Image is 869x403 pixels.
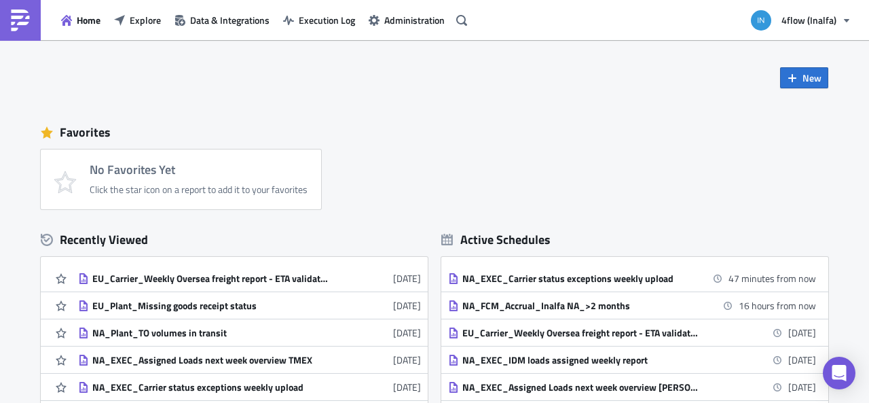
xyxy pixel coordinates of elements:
a: EU_Carrier_Weekly Oversea freight report - ETA validation check + HBL missing[DATE] [448,319,816,346]
button: New [780,67,828,88]
div: NA_EXEC_Carrier status exceptions weekly upload [462,273,700,285]
span: Data & Integrations [190,13,270,27]
time: 2025-09-19 12:00 [788,380,816,394]
time: 2025-09-15 15:00 [728,271,816,285]
a: NA_EXEC_Carrier status exceptions weekly upload[DATE] [78,374,421,400]
span: Explore [130,13,161,27]
span: Administration [384,13,445,27]
span: Home [77,13,100,27]
div: Click the star icon on a report to add it to your favorites [90,183,308,196]
a: EU_Carrier_Weekly Oversea freight report - ETA validation check + HBL missing[DATE] [78,265,421,292]
div: NA_EXEC_Assigned Loads next week overview TMEX [92,354,330,366]
span: New [802,71,821,85]
a: NA_EXEC_Carrier status exceptions weekly upload47 minutes from now [448,265,816,292]
a: NA_EXEC_Assigned Loads next week overview [PERSON_NAME] US[DATE] [448,374,816,400]
button: Explore [107,10,168,31]
time: 2025-07-21T10:22:30Z [393,271,421,285]
a: NA_FCM_Accrual_Inalfa NA_>2 months16 hours from now [448,292,816,319]
div: EU_Plant_Missing goods receipt status [92,300,330,312]
img: Avatar [750,9,773,32]
div: NA_Plant_TO volumes in transit [92,327,330,339]
div: NA_FCM_Accrual_Inalfa NA_>2 months [462,300,700,312]
div: Open Intercom Messenger [823,357,855,389]
button: Administration [362,10,451,31]
button: Home [54,10,107,31]
div: NA_EXEC_Assigned Loads next week overview [PERSON_NAME] US [462,381,700,393]
img: PushMetrics [10,10,31,31]
time: 2025-07-14T11:26:03Z [393,298,421,313]
div: Active Schedules [441,232,551,247]
time: 2025-06-23T08:20:58Z [393,380,421,394]
h4: No Favorites Yet [90,163,308,177]
a: EU_Plant_Missing goods receipt status[DATE] [78,292,421,319]
time: 2025-09-16 06:00 [739,298,816,313]
time: 2025-06-23T08:22:39Z [393,326,421,340]
div: NA_EXEC_Carrier status exceptions weekly upload [92,381,330,393]
div: EU_Carrier_Weekly Oversea freight report - ETA validation check + HBL missing [462,327,700,339]
div: EU_Carrier_Weekly Oversea freight report - ETA validation check + HBL missing [92,273,330,285]
div: Recently Viewed [41,230,428,250]
button: Execution Log [276,10,362,31]
span: Execution Log [299,13,355,27]
a: NA_Plant_TO volumes in transit[DATE] [78,319,421,346]
a: NA_EXEC_IDM loads assigned weekly report[DATE] [448,347,816,373]
a: NA_EXEC_Assigned Loads next week overview TMEX[DATE] [78,347,421,373]
div: NA_EXEC_IDM loads assigned weekly report [462,354,700,366]
span: 4flow (Inalfa) [781,13,836,27]
time: 2025-09-19 03:00 [788,353,816,367]
button: Data & Integrations [168,10,276,31]
time: 2025-09-17 09:00 [788,326,816,340]
button: 4flow (Inalfa) [743,5,859,35]
div: Favorites [41,122,828,143]
time: 2025-06-23T08:22:24Z [393,353,421,367]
